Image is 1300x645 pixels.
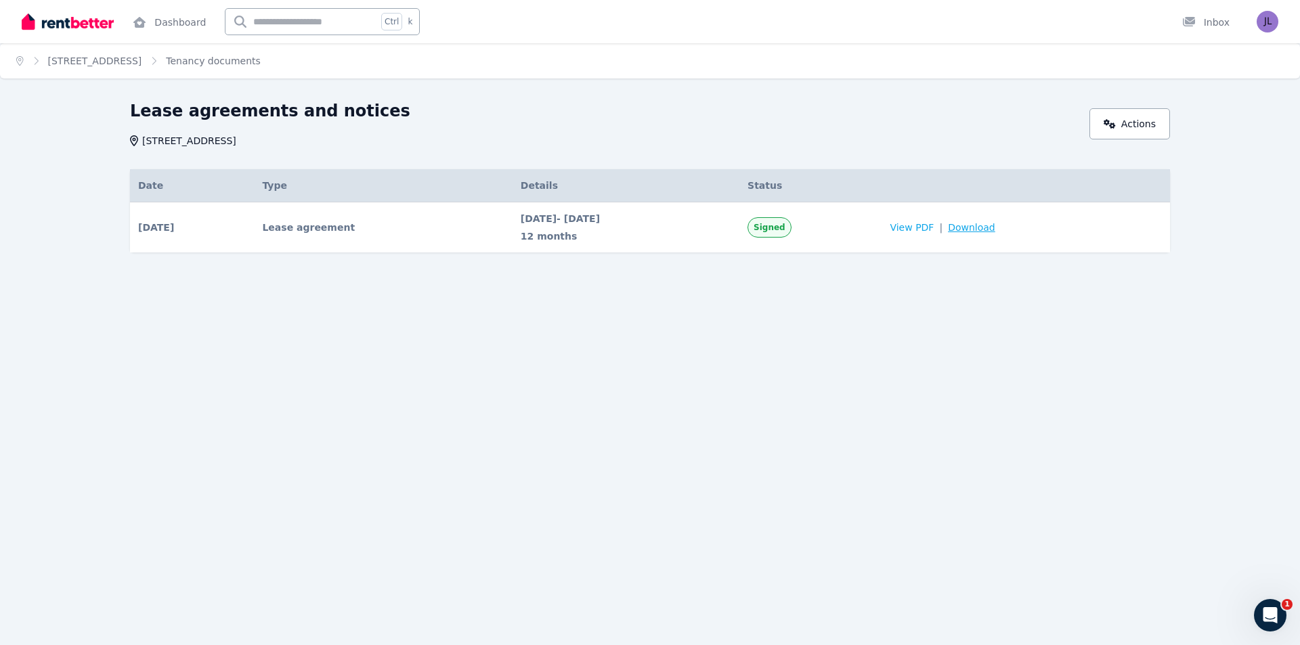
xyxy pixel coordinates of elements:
span: 1 [1282,599,1293,610]
span: 12 months [521,229,731,243]
span: k [408,16,412,27]
span: Signed [754,222,785,233]
td: Lease agreement [254,202,512,253]
div: Inbox [1182,16,1230,29]
iframe: Intercom live chat [1254,599,1286,631]
span: [STREET_ADDRESS] [142,134,236,148]
th: Status [739,169,882,202]
span: Download [948,221,995,234]
th: Type [254,169,512,202]
span: [DATE] - [DATE] [521,212,731,225]
a: Actions [1089,108,1170,139]
h1: Lease agreements and notices [130,100,410,122]
th: Details [513,169,739,202]
span: View PDF [890,221,934,234]
img: Jack Lewis [1257,11,1278,32]
img: RentBetter [22,12,114,32]
span: | [939,221,942,234]
th: Date [130,169,254,202]
a: [STREET_ADDRESS] [48,55,142,66]
span: Tenancy documents [166,54,260,68]
span: Ctrl [381,13,402,30]
span: [DATE] [138,221,174,234]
